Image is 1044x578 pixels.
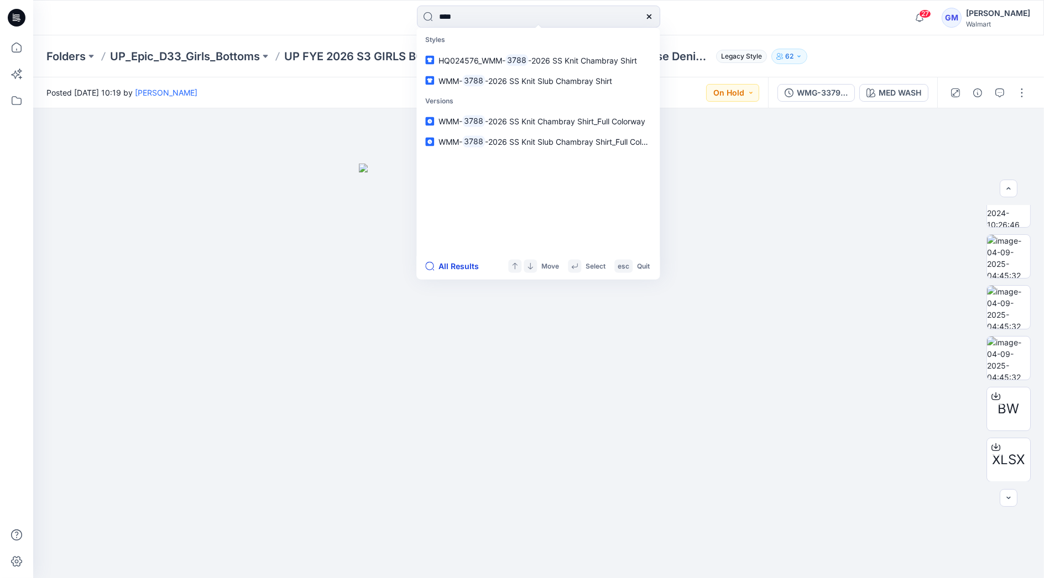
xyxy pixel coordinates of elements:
a: WMM-3788-2026 SS Knit Slub Chambray Shirt [419,70,657,91]
a: [PERSON_NAME] [135,88,197,97]
span: -2026 SS Knit Slub Chambray Shirt [485,76,612,85]
span: -2026 SS Knit Slub Chambray Shirt_Full Colorway [485,137,664,146]
img: turntable-09-10-2024-10:26:46 [987,184,1030,227]
div: MED WASH [879,87,921,99]
img: image-04-09-2025-04:45:32 [987,286,1030,329]
p: Quit [637,260,650,272]
img: eyJhbGciOiJIUzI1NiIsImtpZCI6IjAiLCJzbHQiOiJzZXMiLCJ0eXAiOiJKV1QifQ.eyJkYXRhIjp7InR5cGUiOiJzdG9yYW... [359,164,718,578]
p: 62 [785,50,794,62]
a: WMM-3788-2026 SS Knit Chambray Shirt_Full Colorway [419,111,657,132]
p: esc [618,260,629,272]
div: GM [942,8,962,28]
button: 62 [771,49,807,64]
mark: 3788 [462,115,485,128]
mark: 3788 [462,74,485,87]
a: Folders [46,49,86,64]
button: All Results [425,260,486,273]
span: WMM- [439,117,462,126]
span: XLSX [993,450,1025,470]
button: Details [969,84,986,102]
mark: 3788 [462,135,485,148]
span: WMM- [439,137,462,146]
span: BW [998,399,1020,419]
p: Select [586,260,605,272]
mark: 3788 [505,54,528,66]
span: -2026 SS Knit Chambray Shirt [528,55,637,65]
span: WMM- [439,76,462,85]
div: [PERSON_NAME] [966,7,1030,20]
span: Posted [DATE] 10:19 by [46,87,197,98]
button: Legacy Style [712,49,767,64]
a: HQ024576_WMM-3788-2026 SS Knit Chambray Shirt [419,50,657,70]
button: WMG-3379-2025_ADM FULL_Low Rise Denim Shorts_Opt2-Rolled Cuff [777,84,855,102]
img: image-04-09-2025-04:45:32 [987,337,1030,380]
a: WMM-3788-2026 SS Knit Slub Chambray Shirt_Full Colorway [419,132,657,152]
span: Legacy Style [716,50,767,63]
p: Styles [419,30,657,50]
a: UP_Epic_D33_Girls_Bottoms [110,49,260,64]
span: HQ024576_WMM- [439,55,505,65]
div: Walmart [966,20,1030,28]
p: Versions [419,91,657,111]
span: 27 [919,9,931,18]
button: MED WASH [859,84,928,102]
a: UP FYE 2026 S3 GIRLS BOTTOMS [284,49,463,64]
div: WMG-3379-2025_ADM FULL_Low Rise Denim Shorts_Opt2-Rolled Cuff [797,87,848,99]
span: -2026 SS Knit Chambray Shirt_Full Colorway [485,117,645,126]
img: image-04-09-2025-04:45:32 [987,235,1030,278]
p: Move [541,260,559,272]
